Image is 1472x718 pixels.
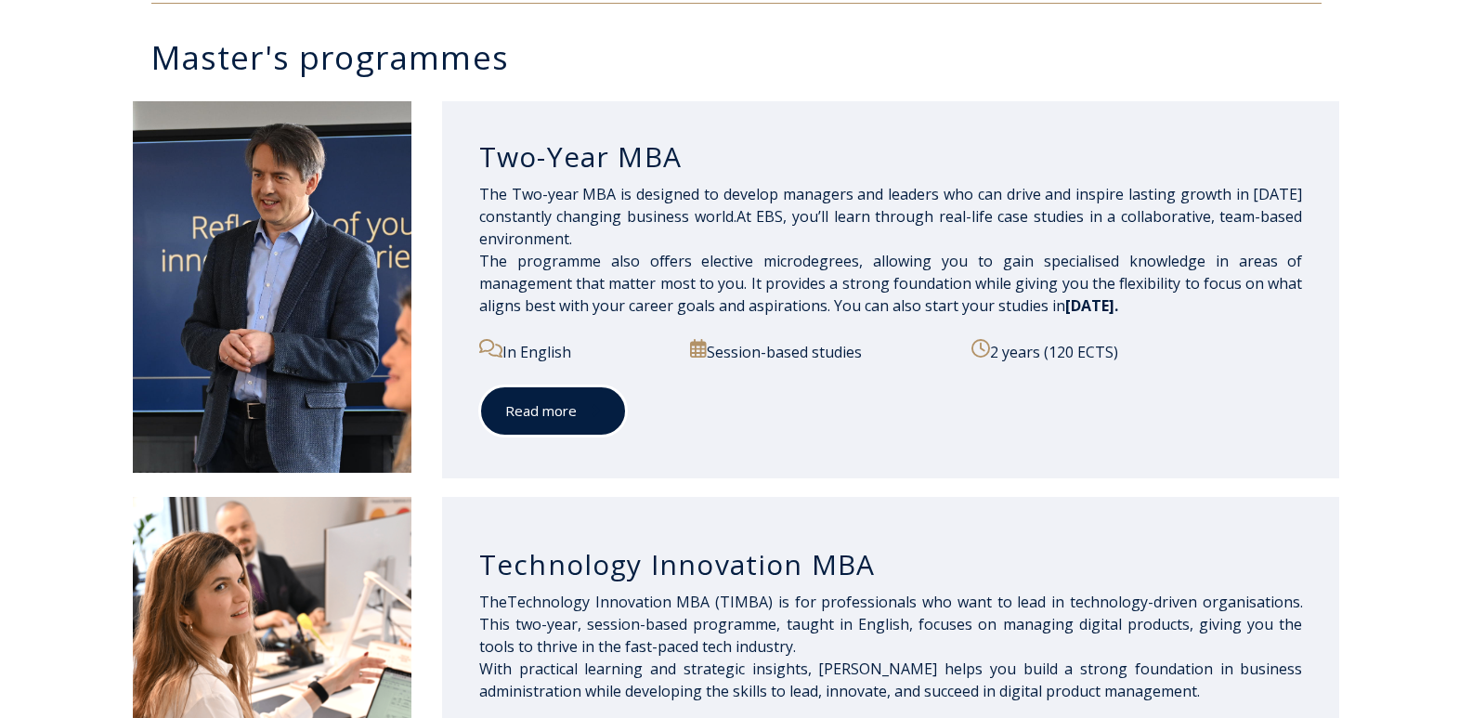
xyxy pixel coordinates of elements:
[479,592,507,612] span: The
[151,41,1340,73] h3: Master's programmes
[479,385,627,437] a: Read more
[479,592,1303,657] span: sionals who want to lead in technology-driven organisations. This two-year, session-based program...
[133,101,411,473] img: DSC_2098
[479,547,1303,582] h3: Technology Innovation MBA
[479,184,1303,316] span: The Two-year MBA is designed to develop managers and leaders who can drive and inspire lasting gr...
[479,659,1303,701] span: With practical learning and strategic insights, [PERSON_NAME] helps you build a strong foundation...
[690,339,950,363] p: Session-based studies
[507,592,867,612] span: Technology Innovation M
[1065,295,1118,316] span: [DATE].
[971,339,1302,363] p: 2 years (120 ECTS)
[690,592,867,612] span: BA (TIMBA) is for profes
[479,139,1303,175] h3: Two-Year MBA
[479,339,670,363] p: In English
[834,295,1118,316] span: You can also start your studies in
